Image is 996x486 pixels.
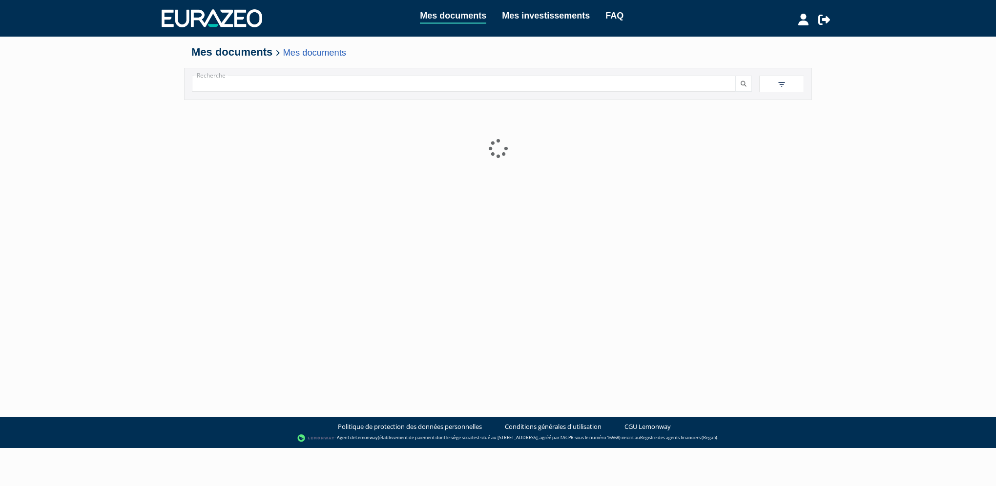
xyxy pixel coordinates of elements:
a: Conditions générales d'utilisation [505,422,602,431]
a: Registre des agents financiers (Regafi) [640,435,717,441]
a: Politique de protection des données personnelles [338,422,482,431]
a: Mes investissements [502,9,590,22]
h4: Mes documents [191,46,805,58]
a: FAQ [605,9,623,22]
input: Recherche [192,76,736,92]
img: logo-lemonway.png [297,433,335,443]
a: Mes documents [283,47,346,58]
img: 1732889491-logotype_eurazeo_blanc_rvb.png [162,9,262,27]
img: filter.svg [777,80,786,89]
a: Mes documents [420,9,486,24]
a: CGU Lemonway [624,422,671,431]
div: - Agent de (établissement de paiement dont le siège social est situé au [STREET_ADDRESS], agréé p... [10,433,986,443]
a: Lemonway [355,435,378,441]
